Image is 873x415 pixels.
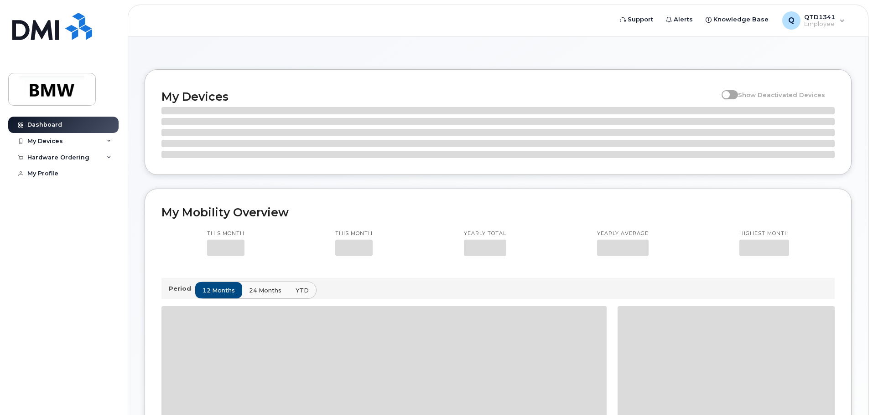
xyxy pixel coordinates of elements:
p: Yearly average [597,230,649,237]
p: This month [207,230,244,237]
p: Yearly total [464,230,506,237]
h2: My Mobility Overview [161,205,835,219]
p: Period [169,284,195,293]
p: This month [335,230,373,237]
span: 24 months [249,286,281,295]
span: Show Deactivated Devices [738,91,825,98]
p: Highest month [739,230,789,237]
h2: My Devices [161,90,717,103]
span: YTD [296,286,309,295]
input: Show Deactivated Devices [722,86,729,93]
